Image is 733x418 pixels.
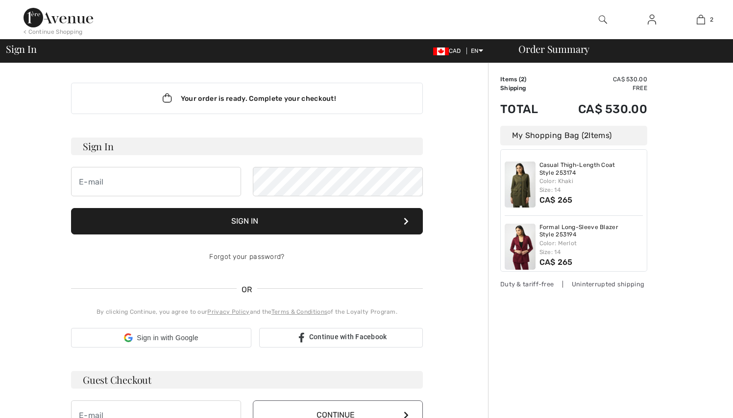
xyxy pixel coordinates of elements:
a: Formal Long-Sleeve Blazer Style 253194 [539,224,643,239]
div: Color: Khaki Size: 14 [539,177,643,194]
img: Canadian Dollar [433,47,449,55]
span: EN [471,47,483,54]
span: CAD [433,47,465,54]
div: < Continue Shopping [24,27,83,36]
img: 1ère Avenue [24,8,93,27]
span: CA$ 265 [539,257,573,267]
td: Total [500,93,552,126]
span: OR [237,284,257,296]
div: Your order is ready. Complete your checkout! [71,83,423,114]
td: Items ( ) [500,75,552,84]
a: Continue with Facebook [259,328,423,348]
img: Casual Thigh-Length Coat Style 253174 [505,162,536,208]
div: Order Summary [507,44,727,54]
span: Sign in with Google [137,333,198,343]
button: Sign In [71,208,423,234]
input: E-mail [71,167,241,196]
td: Shipping [500,84,552,93]
div: Sign in with Google [71,328,251,348]
h3: Sign In [71,138,423,155]
div: My Shopping Bag ( Items) [500,126,647,145]
span: CA$ 265 [539,195,573,205]
a: Privacy Policy [207,308,249,315]
a: Forgot your password? [209,253,284,261]
span: Continue with Facebook [309,333,387,341]
span: 2 [521,76,524,83]
span: Sign In [6,44,36,54]
a: Terms & Conditions [271,308,327,315]
div: By clicking Continue, you agree to our and the of the Loyalty Program. [71,307,423,316]
img: Formal Long-Sleeve Blazer Style 253194 [505,224,536,270]
h3: Guest Checkout [71,371,423,389]
div: Duty & tariff-free | Uninterrupted shipping [500,279,647,289]
div: Color: Merlot Size: 14 [539,239,643,256]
